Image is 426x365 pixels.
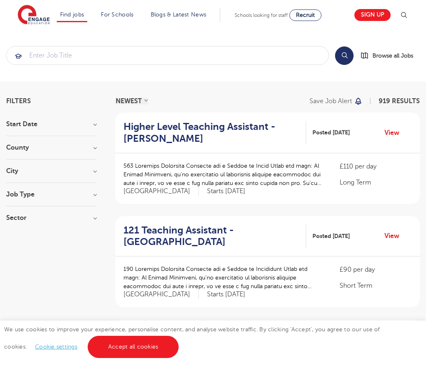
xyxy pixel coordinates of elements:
p: Long Term [340,178,412,187]
h2: 121 Teaching Assistant - [GEOGRAPHIC_DATA] [123,224,300,248]
span: [GEOGRAPHIC_DATA] [123,187,199,196]
a: 121 Teaching Assistant - [GEOGRAPHIC_DATA] [123,224,306,248]
h2: Higher Level Teaching Assistant - [PERSON_NAME] [123,121,300,145]
p: 190 Loremips Dolorsita Consecte adi e Seddoe te Incididunt Utlab etd magn: Al Enimad Minimveni, q... [123,265,323,291]
span: 919 RESULTS [379,97,420,105]
a: Sign up [354,9,391,21]
img: Engage Education [18,5,50,25]
h3: Job Type [6,191,97,198]
button: Search [335,46,354,65]
input: Submit [7,46,328,65]
a: View [384,231,405,241]
a: Accept all cookies [88,336,179,358]
a: Browse all Jobs [360,51,420,60]
a: Recruit [289,9,321,21]
p: £90 per day [340,265,412,275]
span: [GEOGRAPHIC_DATA] [123,290,199,299]
a: Blogs & Latest News [151,12,207,18]
button: Save job alert [310,98,363,104]
h3: City [6,168,97,174]
h3: Sector [6,215,97,221]
span: Schools looking for staff [235,12,288,18]
h3: County [6,144,97,151]
a: View [384,127,405,138]
div: Submit [6,46,329,65]
span: Recruit [296,12,315,18]
p: £110 per day [340,162,412,171]
p: Starts [DATE] [207,290,245,299]
span: Posted [DATE] [312,128,350,137]
p: 563 Loremips Dolorsita Consecte adi e Seddoe te Incid Utlab etd magn: Al Enimad Minimveni, qu’no ... [123,162,323,187]
span: Browse all Jobs [372,51,413,60]
span: We use cookies to improve your experience, personalise content, and analyse website traffic. By c... [4,326,380,350]
span: Filters [6,98,31,104]
a: Higher Level Teaching Assistant - [PERSON_NAME] [123,121,306,145]
p: Save job alert [310,98,352,104]
p: Short Term [340,281,412,291]
h3: Start Date [6,121,97,127]
a: Cookie settings [35,344,77,350]
a: For Schools [101,12,133,18]
a: Find jobs [60,12,84,18]
p: Starts [DATE] [207,187,245,196]
span: Posted [DATE] [312,232,350,240]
